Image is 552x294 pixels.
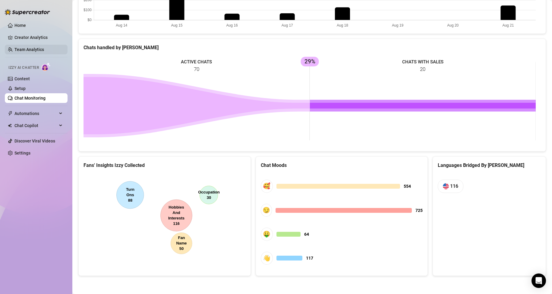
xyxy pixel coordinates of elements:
[404,183,411,190] span: 554
[14,47,44,52] a: Team Analytics
[14,86,26,91] a: Setup
[261,252,273,265] div: 👋
[14,23,26,28] a: Home
[14,109,57,118] span: Automations
[14,96,46,101] a: Chat Monitoring
[531,273,546,288] div: Open Intercom Messenger
[306,255,313,261] span: 117
[84,161,246,169] div: Fans' Insights Izzy Collected
[14,121,57,130] span: Chat Copilot
[261,228,273,241] div: 🤑
[261,204,272,217] div: 😏
[8,123,12,128] img: Chat Copilot
[8,65,39,71] span: Izzy AI Chatter
[14,151,30,155] a: Settings
[415,207,423,214] span: 725
[438,161,541,169] div: Languages Bridged By [PERSON_NAME]
[14,76,30,81] a: Content
[304,231,309,238] span: 64
[450,182,458,190] span: 116
[261,180,273,193] div: 🥰
[14,139,55,143] a: Discover Viral Videos
[443,183,449,189] img: us
[261,161,423,169] div: Chat Moods
[41,62,51,71] img: AI Chatter
[5,9,50,15] img: logo-BBDzfeDw.svg
[14,33,63,42] a: Creator Analytics
[84,44,541,51] div: Chats handled by [PERSON_NAME]
[8,111,13,116] span: thunderbolt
